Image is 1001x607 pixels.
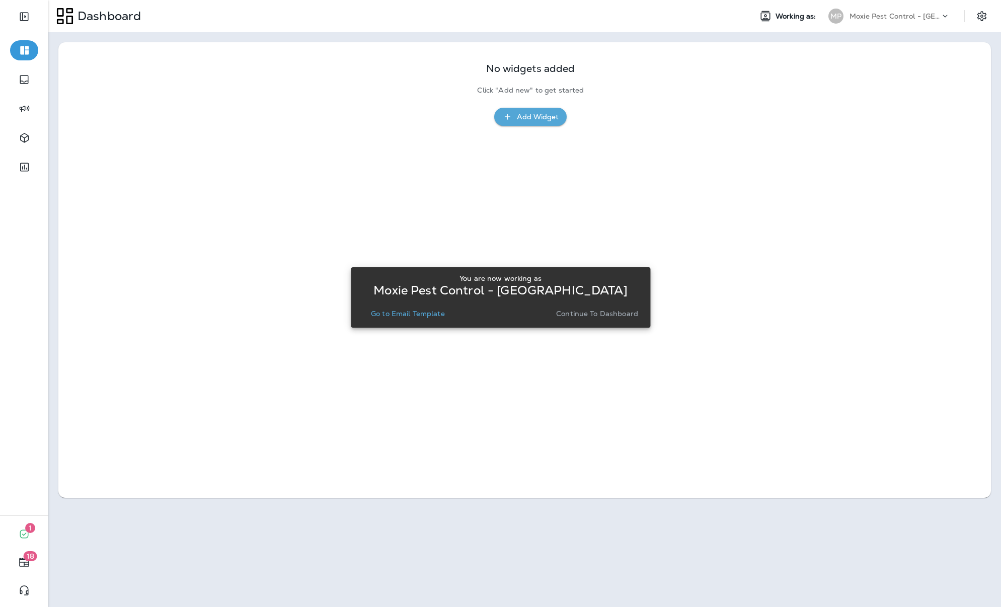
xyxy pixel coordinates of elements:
[367,307,449,321] button: Go to Email Template
[73,9,141,24] p: Dashboard
[24,551,37,561] span: 18
[10,552,38,572] button: 18
[973,7,991,25] button: Settings
[10,524,38,544] button: 1
[459,274,542,282] p: You are now working as
[828,9,843,24] div: MP
[25,523,35,533] span: 1
[552,307,642,321] button: Continue to Dashboard
[850,12,940,20] p: Moxie Pest Control - [GEOGRAPHIC_DATA]
[10,7,38,27] button: Expand Sidebar
[556,310,638,318] p: Continue to Dashboard
[371,310,445,318] p: Go to Email Template
[776,12,818,21] span: Working as:
[373,286,627,294] p: Moxie Pest Control - [GEOGRAPHIC_DATA]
